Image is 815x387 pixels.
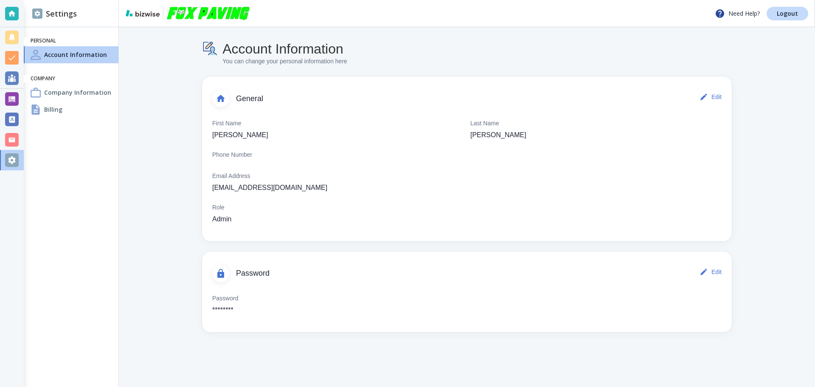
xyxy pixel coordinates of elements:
[222,57,347,66] p: You can change your personal information here
[167,7,250,20] img: Fox Paving
[44,50,107,59] h4: Account Information
[212,172,250,181] p: Email Address
[236,94,698,104] span: General
[715,8,760,19] p: Need Help?
[236,269,698,278] span: Password
[470,119,499,128] p: Last Name
[31,75,112,82] h6: Company
[212,119,241,128] p: First Name
[212,214,231,224] p: Admin
[31,37,112,45] h6: Personal
[202,41,219,57] img: Account Information
[698,88,725,105] button: Edit
[32,8,42,19] img: DashboardSidebarSettings.svg
[212,130,268,140] p: [PERSON_NAME]
[24,46,118,63] a: Account InformationAccount Information
[212,183,327,193] p: [EMAIL_ADDRESS][DOMAIN_NAME]
[212,203,225,212] p: Role
[222,41,347,57] h4: Account Information
[44,105,62,114] h4: Billing
[777,11,798,17] p: Logout
[470,130,526,140] p: [PERSON_NAME]
[126,10,160,17] img: bizwise
[212,294,238,303] p: Password
[212,150,252,160] p: Phone Number
[32,8,77,20] h2: Settings
[24,84,118,101] a: Company InformationCompany Information
[767,7,808,20] a: Logout
[24,101,118,118] a: BillingBilling
[44,88,111,97] h4: Company Information
[698,263,725,280] button: Edit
